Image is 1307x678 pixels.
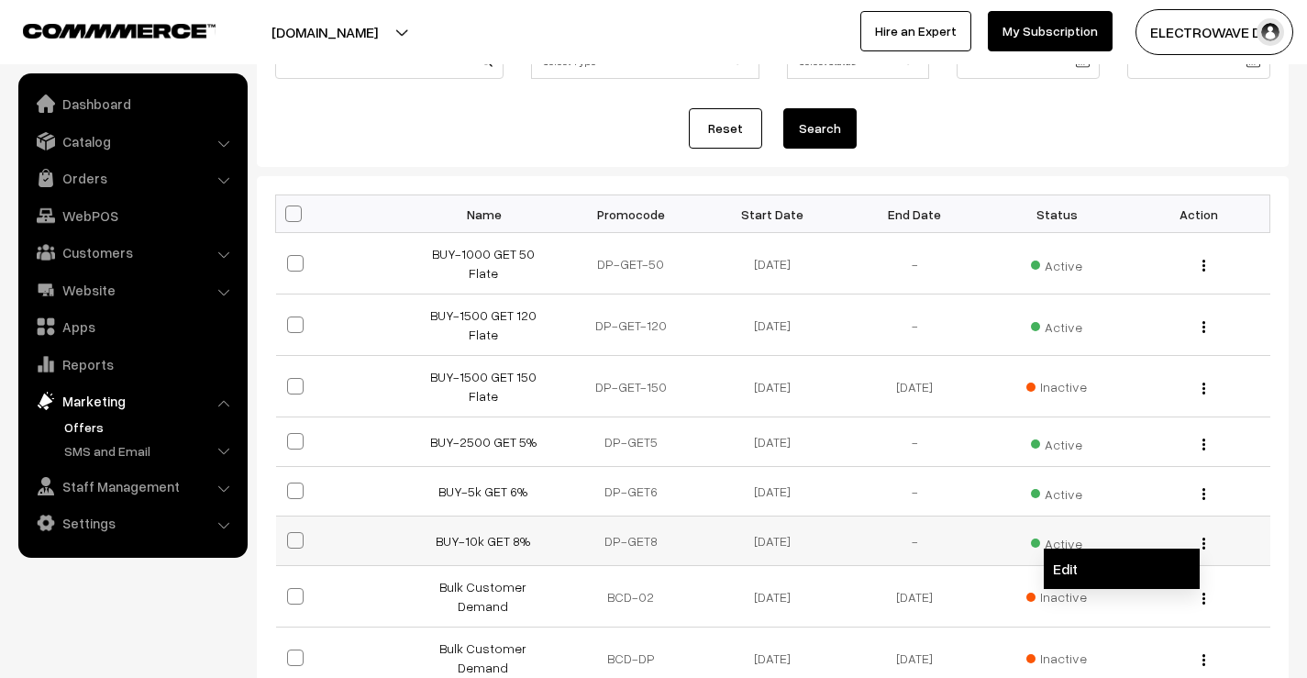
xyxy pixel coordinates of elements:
[844,195,986,233] th: End Date
[23,236,241,269] a: Customers
[559,517,702,566] td: DP-GET8
[702,417,844,467] td: [DATE]
[23,273,241,306] a: Website
[1031,251,1082,275] span: Active
[702,233,844,295] td: [DATE]
[23,24,216,38] img: COMMMERCE
[23,506,241,539] a: Settings
[1026,649,1087,668] span: Inactive
[844,233,986,295] td: -
[1202,538,1205,550] img: Menu
[1135,9,1293,55] button: ELECTROWAVE DE…
[1202,383,1205,395] img: Menu
[844,566,986,628] td: [DATE]
[207,9,442,55] button: [DOMAIN_NAME]
[23,87,241,120] a: Dashboard
[844,295,986,356] td: -
[1202,488,1205,500] img: Menu
[439,579,526,614] a: Bulk Customer Demand
[60,417,241,437] a: Offers
[1202,593,1205,605] img: Menu
[559,356,702,417] td: DP-GET-150
[1031,529,1082,553] span: Active
[702,295,844,356] td: [DATE]
[559,566,702,628] td: BCD-02
[1044,549,1200,589] a: Edit
[986,195,1128,233] th: Status
[559,295,702,356] td: DP-GET-120
[702,356,844,417] td: [DATE]
[23,161,241,195] a: Orders
[1202,260,1205,272] img: Menu
[1026,587,1087,606] span: Inactive
[23,470,241,503] a: Staff Management
[860,11,971,51] a: Hire an Expert
[844,517,986,566] td: -
[559,467,702,517] td: DP-GET6
[689,108,762,149] a: Reset
[1202,439,1205,450] img: Menu
[559,195,702,233] th: Promocode
[23,199,241,232] a: WebPOS
[23,18,183,40] a: COMMMERCE
[702,517,844,566] td: [DATE]
[436,533,530,549] a: BUY-10k GET 8%
[702,566,844,628] td: [DATE]
[844,417,986,467] td: -
[60,441,241,461] a: SMS and Email
[439,640,526,675] a: Bulk Customer Demand
[559,233,702,295] td: DP-GET-50
[23,348,241,381] a: Reports
[1031,430,1082,454] span: Active
[1202,321,1205,333] img: Menu
[430,307,537,342] a: BUY-1500 GET 120 Flate
[417,195,559,233] th: Name
[1257,18,1284,46] img: user
[23,310,241,343] a: Apps
[783,108,857,149] button: Search
[438,483,527,499] a: BUY-5k GET 6%
[430,369,537,404] a: BUY-1500 GET 150 Flate
[1202,654,1205,666] img: Menu
[432,246,535,281] a: BUY-1000 GET 50 Flate
[1026,377,1087,396] span: Inactive
[23,125,241,158] a: Catalog
[1128,195,1270,233] th: Action
[1031,480,1082,504] span: Active
[23,384,241,417] a: Marketing
[702,195,844,233] th: Start Date
[430,434,537,450] a: BUY-2500 GET 5%
[559,417,702,467] td: DP-GET5
[1031,313,1082,337] span: Active
[988,11,1113,51] a: My Subscription
[702,467,844,517] td: [DATE]
[844,467,986,517] td: -
[844,356,986,417] td: [DATE]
